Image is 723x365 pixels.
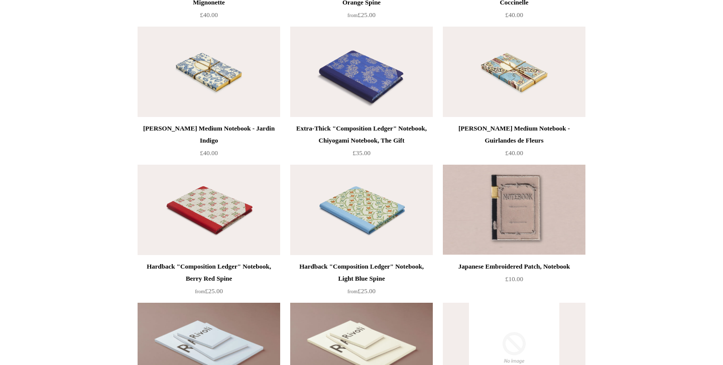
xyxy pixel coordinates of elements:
a: [PERSON_NAME] Medium Notebook - Jardin Indigo £40.00 [138,123,280,164]
span: £10.00 [505,275,523,283]
img: Hardback "Composition Ledger" Notebook, Light Blue Spine [290,165,433,255]
a: Hardback "Composition Ledger" Notebook, Berry Red Spine Hardback "Composition Ledger" Notebook, B... [138,165,280,255]
img: Hardback "Composition Ledger" Notebook, Berry Red Spine [138,165,280,255]
span: £35.00 [352,149,371,157]
span: £25.00 [347,287,376,295]
img: Antoinette Poisson Medium Notebook - Jardin Indigo [138,27,280,117]
a: Hardback "Composition Ledger" Notebook, Light Blue Spine from£25.00 [290,261,433,302]
a: Hardback "Composition Ledger" Notebook, Light Blue Spine Hardback "Composition Ledger" Notebook, ... [290,165,433,255]
div: Hardback "Composition Ledger" Notebook, Berry Red Spine [140,261,278,285]
span: from [195,289,205,294]
span: from [347,13,357,18]
img: Japanese Embroidered Patch, Notebook [443,165,585,255]
a: Extra-Thick "Composition Ledger" Notebook, Chiyogami Notebook, The Gift Extra-Thick "Composition ... [290,27,433,117]
span: £25.00 [195,287,223,295]
a: Antoinette Poisson Medium Notebook - Jardin Indigo Antoinette Poisson Medium Notebook - Jardin In... [138,27,280,117]
a: Hardback "Composition Ledger" Notebook, Berry Red Spine from£25.00 [138,261,280,302]
span: from [347,289,357,294]
span: £25.00 [347,11,376,19]
img: Extra-Thick "Composition Ledger" Notebook, Chiyogami Notebook, The Gift [290,27,433,117]
a: Japanese Embroidered Patch, Notebook £10.00 [443,261,585,302]
span: £40.00 [200,11,218,19]
span: £40.00 [200,149,218,157]
a: Extra-Thick "Composition Ledger" Notebook, Chiyogami Notebook, The Gift £35.00 [290,123,433,164]
div: Hardback "Composition Ledger" Notebook, Light Blue Spine [293,261,430,285]
a: Japanese Embroidered Patch, Notebook Japanese Embroidered Patch, Notebook [443,165,585,255]
a: Antoinette Poisson Medium Notebook - Guirlandes de Fleurs Antoinette Poisson Medium Notebook - Gu... [443,27,585,117]
div: [PERSON_NAME] Medium Notebook - Guirlandes de Fleurs [445,123,583,147]
div: [PERSON_NAME] Medium Notebook - Jardin Indigo [140,123,278,147]
img: Antoinette Poisson Medium Notebook - Guirlandes de Fleurs [443,27,585,117]
div: Japanese Embroidered Patch, Notebook [445,261,583,273]
div: Extra-Thick "Composition Ledger" Notebook, Chiyogami Notebook, The Gift [293,123,430,147]
span: £40.00 [505,149,523,157]
a: [PERSON_NAME] Medium Notebook - Guirlandes de Fleurs £40.00 [443,123,585,164]
span: £40.00 [505,11,523,19]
